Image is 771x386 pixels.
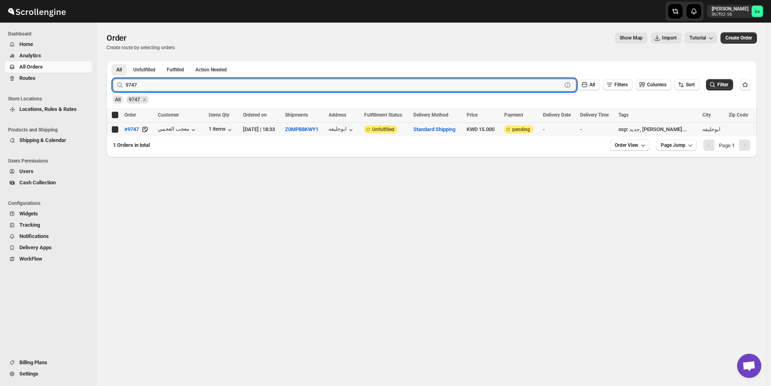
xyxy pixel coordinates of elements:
button: All [111,64,127,75]
span: Sort [686,82,695,88]
span: Users [19,168,34,174]
button: Shipping & Calendar [5,135,92,146]
button: Unfulfilled [128,64,160,75]
button: Tracking [5,219,92,231]
div: osp: جديد, [PERSON_NAME]... [618,125,698,134]
button: Columns [636,79,671,90]
button: Locations, Rules & Rates [5,104,92,115]
span: Items Qty [209,112,229,118]
span: Price [467,112,478,118]
span: City [702,112,711,118]
text: ka [755,9,760,14]
button: Remove 9747 [141,96,148,103]
span: Users Permissions [8,158,93,164]
span: Customer [158,112,179,118]
button: Sort [675,79,700,90]
b: 1 [732,142,735,148]
div: ابوحليفه [329,126,347,132]
span: Zip Code [729,112,748,118]
button: ابوحليفه [329,126,355,134]
span: Tracking [19,222,40,228]
button: Fulfilled [162,64,189,75]
button: Map action label [615,32,647,44]
button: Filters [603,79,633,90]
span: Delivery Date [543,112,571,118]
span: Notifications [19,233,49,239]
span: Store Locations [8,96,93,102]
button: Routes [5,73,92,84]
span: Unfulfilled [133,67,155,73]
p: [PERSON_NAME] [712,6,748,12]
button: Notifications [5,231,92,242]
span: All [115,97,121,102]
span: 1 Orders in total [113,142,150,148]
span: Widgets [19,211,38,217]
span: Order [107,33,126,43]
button: Import [651,32,681,44]
span: Page [719,142,735,148]
nav: Pagination [703,140,750,151]
span: Shipments [285,112,308,118]
button: All Orders [5,61,92,73]
p: 867f02-58 [712,12,748,17]
button: Tutorial [685,32,717,44]
span: WorkFlow [19,256,42,262]
span: Order [124,112,136,118]
span: Tags [618,112,629,118]
button: Billing Plans [5,357,92,368]
span: All [116,67,122,73]
span: Page Jump [661,142,685,148]
span: Fulfillment Status [364,112,402,118]
span: Billing Plans [19,359,47,365]
span: Tutorial [689,35,706,41]
span: khaled alrashidi [752,6,763,17]
button: #9747 [119,123,144,136]
div: - [580,125,614,134]
span: Filters [614,82,628,88]
button: معجب العجمي [158,126,197,134]
span: Action Needed [195,67,227,73]
span: Settings [19,371,38,377]
button: Delivery Apps [5,242,92,253]
span: Delivery Method [413,112,448,118]
span: Import [662,35,677,41]
button: WorkFlow [5,253,92,265]
span: Order View [615,142,638,148]
div: KWD 15.000 [467,125,499,134]
span: Ordered on [243,112,267,118]
span: Cash Collection [19,179,56,186]
span: Configurations [8,200,93,207]
span: Filter [717,82,728,88]
button: Analytics [5,50,92,61]
span: Show Map [620,35,643,41]
p: Create route by selecting orders [107,44,175,51]
button: Cash Collection [5,177,92,188]
button: Z0MPB8KWY1 [285,126,318,132]
a: Open chat [737,354,761,378]
span: Home [19,41,33,47]
span: Routes [19,75,36,81]
button: ActionNeeded [191,64,232,75]
button: Create custom order [721,32,757,44]
span: Delivery Time [580,112,609,118]
span: Products and Shipping [8,127,93,133]
button: 1 items [209,126,234,134]
span: pending [512,126,530,133]
div: - [543,125,576,134]
span: #9747 [124,125,139,134]
button: Standard Shipping [413,126,455,132]
span: Dashboard [8,31,93,37]
span: Shipping & Calendar [19,137,66,143]
span: Analytics [19,52,41,58]
div: [DATE] | 18:33 [243,125,280,134]
span: Create Order [725,35,752,41]
button: Widgets [5,208,92,219]
span: Unfulfilled [372,126,394,133]
button: Users [5,166,92,177]
span: Payment [504,112,523,118]
span: All Orders [19,64,43,70]
span: Delivery Apps [19,244,52,250]
span: 9747 [129,97,140,102]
